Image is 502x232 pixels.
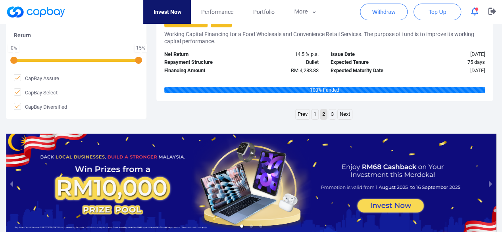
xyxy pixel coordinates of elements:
[240,224,243,228] li: slide item 1
[429,8,446,16] span: Top Up
[325,67,408,75] div: Expected Maturity Date
[291,67,319,73] span: RM 4,283.83
[158,67,242,75] div: Financing Amount
[414,4,461,20] button: Top Up
[259,224,262,228] li: slide item 3
[14,88,58,96] span: CapBay Select
[312,109,318,119] a: Page 1
[14,32,138,39] h5: Return
[408,58,491,67] div: 75 days
[164,31,485,45] h5: Working Capital Financing for a Food Wholesale and Convenience Retail Services. The purpose of fu...
[136,46,145,50] div: 15 %
[14,74,59,82] span: CapBay Assure
[158,58,242,67] div: Repayment Structure
[253,8,274,16] span: Portfolio
[320,109,327,119] a: Page 2 is your current page
[338,109,352,119] a: Next page
[325,50,408,59] div: Issue Date
[201,8,233,16] span: Performance
[164,87,485,93] div: 100 % Funded
[10,46,18,50] div: 0 %
[296,109,310,119] a: Previous page
[408,50,491,59] div: [DATE]
[408,67,491,75] div: [DATE]
[329,109,336,119] a: Page 3
[325,58,408,67] div: Expected Tenure
[250,224,253,228] li: slide item 2
[360,4,408,20] button: Withdraw
[241,50,325,59] div: 14.5 % p.a.
[158,50,242,59] div: Net Return
[241,58,325,67] div: Bullet
[14,103,67,111] span: CapBay Diversified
